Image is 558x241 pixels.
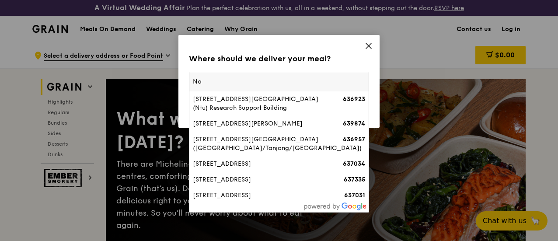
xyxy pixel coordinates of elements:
[343,95,365,103] strong: 636923
[189,52,369,65] div: Where should we deliver your meal?
[344,192,365,199] strong: 637031
[193,95,322,112] div: [STREET_ADDRESS][GEOGRAPHIC_DATA] (Ntu) Research Support Building
[343,160,365,168] strong: 637034
[343,136,365,143] strong: 636957
[193,119,322,128] div: [STREET_ADDRESS][PERSON_NAME]
[343,120,365,127] strong: 639874
[304,203,367,210] img: powered-by-google.60e8a832.png
[344,176,365,183] strong: 637335
[193,160,322,168] div: [STREET_ADDRESS]
[193,135,322,153] div: [STREET_ADDRESS][GEOGRAPHIC_DATA] ([GEOGRAPHIC_DATA]/Tanjong/[GEOGRAPHIC_DATA])
[193,191,322,200] div: [STREET_ADDRESS]
[193,175,322,184] div: [STREET_ADDRESS]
